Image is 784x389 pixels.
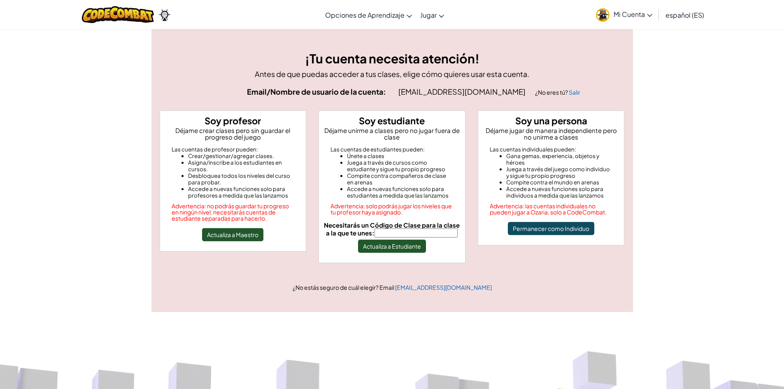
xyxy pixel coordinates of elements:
[188,153,295,159] li: Crear/gestionar/agregar clases.
[330,203,454,215] div: Advertencia: solo podrás jugar los niveles que tu profesor haya asignado.
[420,11,437,19] span: Jugar
[614,10,652,19] span: Mi Cuenta
[202,228,263,241] button: Actualiza a Maestro
[398,87,527,96] span: [EMAIL_ADDRESS][DOMAIN_NAME]
[160,49,625,68] h3: ¡Tu cuenta necesita atención!
[665,11,704,19] span: español (ES)
[347,172,454,186] li: Compite contra compañeros de clase en arenas
[163,127,303,140] p: Déjame crear clases pero sin guardar el progreso del juego
[160,68,625,80] p: Antes de que puedas acceder a tus clases, elige cómo quieres usar esta cuenta.
[395,284,492,291] a: [EMAIL_ADDRESS][DOMAIN_NAME]
[322,127,462,140] p: Déjame unirme a clases pero no jugar fuera de clase
[293,284,395,291] span: ¿No estás seguro de cuál elegir? Email
[324,221,460,237] span: Necesitarás un Código de Clase para la clase a la que te unes:
[482,127,621,140] p: Déjame jugar de manera independiente pero no unirme a clases
[172,203,295,221] div: Advertencia: no podrás guardar tu progreso en ningún nivel; necesitarás cuentas de estudiante sep...
[506,179,613,186] li: Compite contra el mundo en arenas
[596,8,610,22] img: avatar
[490,203,613,215] div: Advertencia: las cuentas individuales no pueden jugar a Ozaria, solo a CodeCombat.
[592,2,656,28] a: Mi Cuenta
[416,4,448,26] a: Jugar
[375,228,458,238] input: Necesitarás un Código de Clase para la clase a la que te unes:
[325,11,405,19] span: Opciones de Aprendizaje
[506,186,613,199] li: Accede a nuevas funciones solo para individuos a medida que las lanzamos
[661,4,708,26] a: español (ES)
[490,146,613,153] div: Las cuentas individuales pueden:
[508,222,594,235] button: Permanecer como Individuo
[158,9,171,21] img: Ozaria
[569,89,580,96] a: Salir
[188,172,295,186] li: Desbloquea todos los niveles del curso para probar.
[358,240,426,253] button: Actualiza a Estudiante
[321,4,416,26] a: Opciones de Aprendizaje
[330,146,454,153] div: Las cuentas de estudiantes pueden:
[347,186,454,199] li: Accede a nuevas funciones solo para estudiantes a medida que las lanzamos
[172,146,295,153] div: Las cuentas de profesor pueden:
[247,87,386,96] strong: Email/Nombre de usuario de la cuenta:
[188,159,295,172] li: Asigna/inscribe a los estudiantes en cursos.
[347,153,454,159] li: Únete a clases
[515,115,587,126] strong: Soy una persona
[506,153,613,166] li: Gana gemas, experiencia, objetos y héroes
[347,159,454,172] li: Juega a través de cursos como estudiante y sigue tu propio progreso
[205,115,261,126] strong: Soy profesor
[82,6,154,23] img: CodeCombat logo
[535,89,569,96] span: ¿No eres tú?
[506,166,613,179] li: Juega a través del juego como individuo y sigue tu propio progreso
[188,186,295,199] li: Accede a nuevas funciones solo para profesores a medida que las lanzamos
[359,115,425,126] strong: Soy estudiante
